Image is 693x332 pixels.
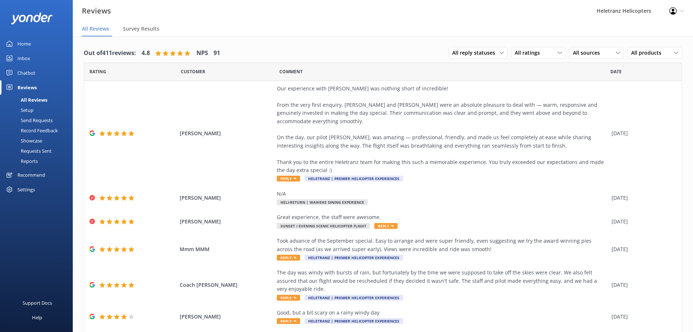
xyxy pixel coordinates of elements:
span: [PERSON_NAME] [180,313,274,321]
div: Settings [17,182,35,197]
div: [DATE] [612,194,673,202]
div: [DATE] [612,218,673,226]
div: The day was windy with bursts of rain, but fortunately by the time we were supposed to take off t... [277,269,608,293]
div: Chatbot [17,66,35,80]
span: All sources [573,49,604,57]
div: N/A [277,190,608,198]
span: All Reviews [82,25,109,32]
div: All Reviews [4,95,47,105]
a: Send Requests [4,115,73,125]
span: All reply statuses [452,49,499,57]
a: Showcase [4,136,73,146]
span: Heli-Return | Waiheke Dining Experience [277,199,368,205]
div: Record Feedback [4,125,58,136]
div: Home [17,36,31,51]
span: Date [610,68,622,75]
div: Reviews [17,80,37,95]
div: Took advance of the September special. Easy to arrange and were super friendly, even suggesting w... [277,237,608,253]
a: Requests Sent [4,146,73,156]
span: Date [89,68,106,75]
div: Setup [4,105,33,115]
a: All Reviews [4,95,73,105]
span: Sunset / Evening Scenic Helicopter Flight [277,223,370,229]
span: Reply [277,255,300,261]
span: Date [181,68,205,75]
span: [PERSON_NAME] [180,194,274,202]
span: Reply [277,176,300,181]
span: Heletranz | Premier Helicopter Experiences [304,255,403,261]
h4: 4.8 [142,48,150,58]
span: Heletranz | Premier Helicopter Experiences [304,295,403,301]
div: [DATE] [612,313,673,321]
div: Inbox [17,51,30,66]
div: Requests Sent [4,146,52,156]
h4: Out of 411 reviews: [84,48,136,58]
span: Reply [374,223,398,229]
div: Reports [4,156,38,166]
div: Send Requests [4,115,53,125]
h3: Reviews [82,5,111,17]
div: Our experience with [PERSON_NAME] was nothing short of incredible! From the very first enquiry, [... [277,85,608,174]
span: Question [279,68,303,75]
div: [DATE] [612,281,673,289]
span: Mmm MMM [180,245,274,253]
div: [DATE] [612,245,673,253]
div: Recommend [17,168,45,182]
div: Showcase [4,136,42,146]
div: Help [32,310,42,325]
span: Heletranz | Premier Helicopter Experiences [304,318,403,324]
a: Reports [4,156,73,166]
h4: 91 [214,48,220,58]
span: Survey Results [123,25,159,32]
a: Setup [4,105,73,115]
img: yonder-white-logo.png [11,12,53,24]
span: Coach [PERSON_NAME] [180,281,274,289]
div: Good, but a bit scary on a rainy windy day [277,309,608,317]
span: Reply [277,295,300,301]
div: [DATE] [612,129,673,137]
span: All ratings [515,49,544,57]
span: All products [631,49,666,57]
span: [PERSON_NAME] [180,218,274,226]
h4: NPS [196,48,208,58]
span: Reply [277,318,300,324]
div: Great experience, the staff were awesome. [277,213,608,221]
span: [PERSON_NAME] [180,129,274,137]
a: Record Feedback [4,125,73,136]
div: Support Docs [23,296,52,310]
span: Heletranz | Premier Helicopter Experiences [304,176,403,181]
